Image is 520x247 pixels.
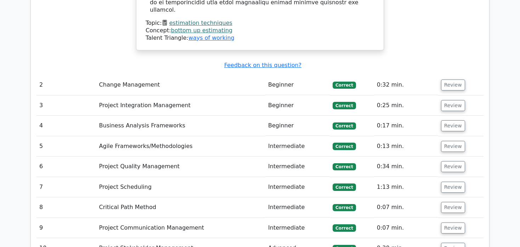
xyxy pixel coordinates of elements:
span: Correct [333,163,356,170]
td: Intermediate [265,136,330,157]
td: 8 [36,197,96,218]
a: Feedback on this question? [224,62,301,68]
td: 6 [36,157,96,177]
td: 0:32 min. [374,75,438,95]
button: Review [441,202,465,213]
td: Project Integration Management [96,95,265,116]
span: Correct [333,204,356,211]
td: 3 [36,95,96,116]
td: Project Scheduling [96,177,265,197]
button: Review [441,182,465,193]
div: Talent Triangle: [146,20,374,42]
button: Review [441,161,465,172]
td: 0:25 min. [374,95,438,116]
td: 0:07 min. [374,218,438,238]
td: Project Communication Management [96,218,265,238]
td: Beginner [265,95,330,116]
td: Intermediate [265,218,330,238]
span: Correct [333,143,356,150]
td: 5 [36,136,96,157]
span: Correct [333,122,356,130]
td: 0:07 min. [374,197,438,218]
td: 0:34 min. [374,157,438,177]
div: Topic: [146,20,374,27]
a: ways of working [188,34,234,41]
div: Concept: [146,27,374,34]
td: Agile Frameworks/Methodologies [96,136,265,157]
td: 0:13 min. [374,136,438,157]
td: Intermediate [265,157,330,177]
button: Review [441,100,465,111]
td: Change Management [96,75,265,95]
span: Correct [333,102,356,109]
button: Review [441,223,465,234]
td: 1:13 min. [374,177,438,197]
td: Critical Path Method [96,197,265,218]
td: Beginner [265,116,330,136]
td: 2 [36,75,96,95]
button: Review [441,79,465,90]
span: Correct [333,224,356,231]
td: 7 [36,177,96,197]
td: Business Analysis Frameworks [96,116,265,136]
td: 9 [36,218,96,238]
span: Correct [333,183,356,191]
td: 4 [36,116,96,136]
a: bottom up estimating [171,27,233,34]
td: Beginner [265,75,330,95]
a: estimation techniques [169,20,232,26]
button: Review [441,120,465,131]
td: 0:17 min. [374,116,438,136]
button: Review [441,141,465,152]
td: Intermediate [265,197,330,218]
td: Project Quality Management [96,157,265,177]
td: Intermediate [265,177,330,197]
span: Correct [333,82,356,89]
